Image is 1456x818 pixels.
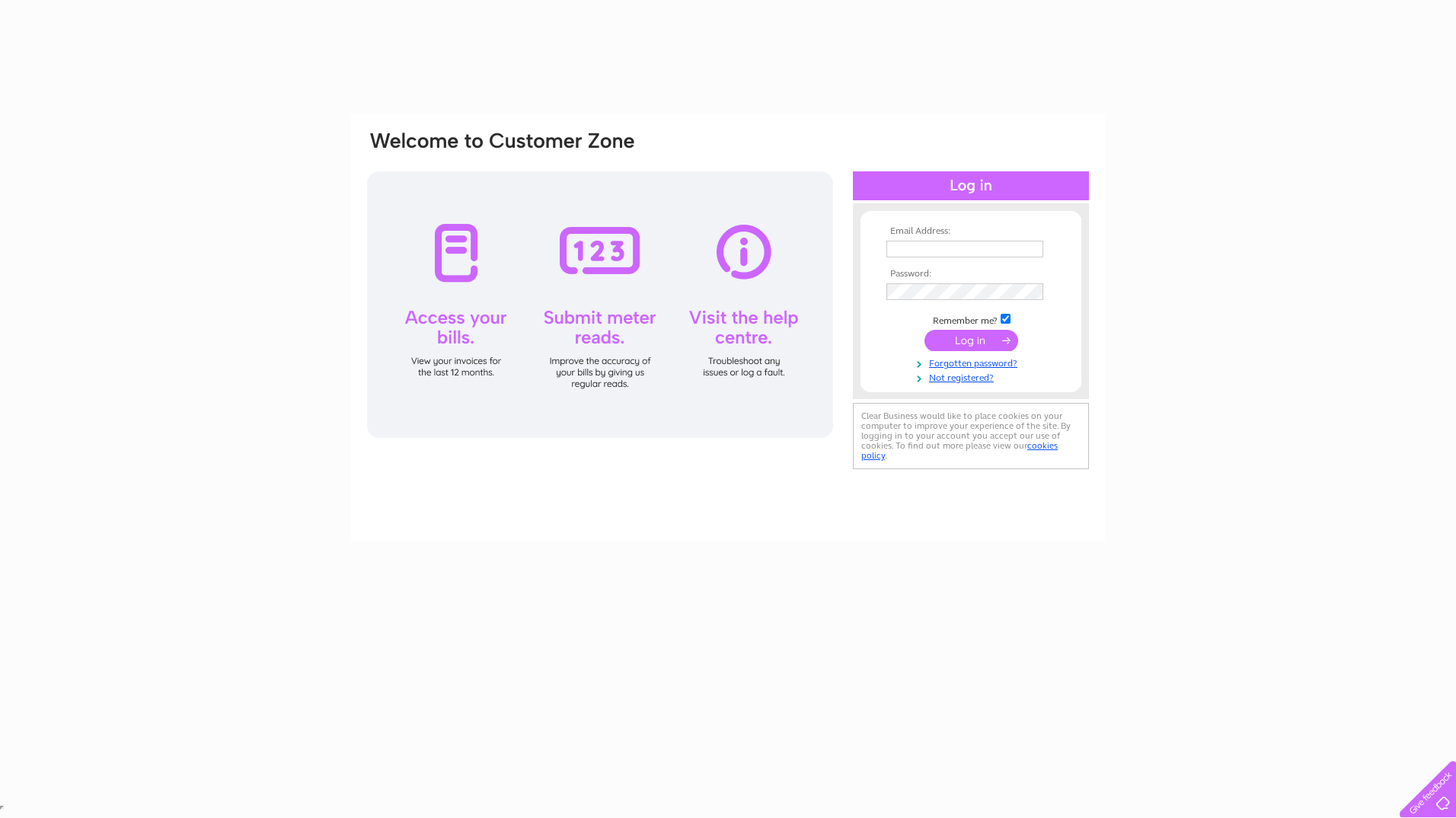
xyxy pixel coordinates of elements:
th: Email Address: [883,226,1059,237]
div: Clear Business would like to place cookies on your computer to improve your experience of the sit... [853,403,1089,469]
a: cookies policy [861,440,1058,461]
td: Remember me? [883,312,1059,327]
a: Forgotten password? [886,355,1059,369]
a: Not registered? [886,369,1059,384]
th: Password: [883,269,1059,280]
input: Submit [924,330,1018,351]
